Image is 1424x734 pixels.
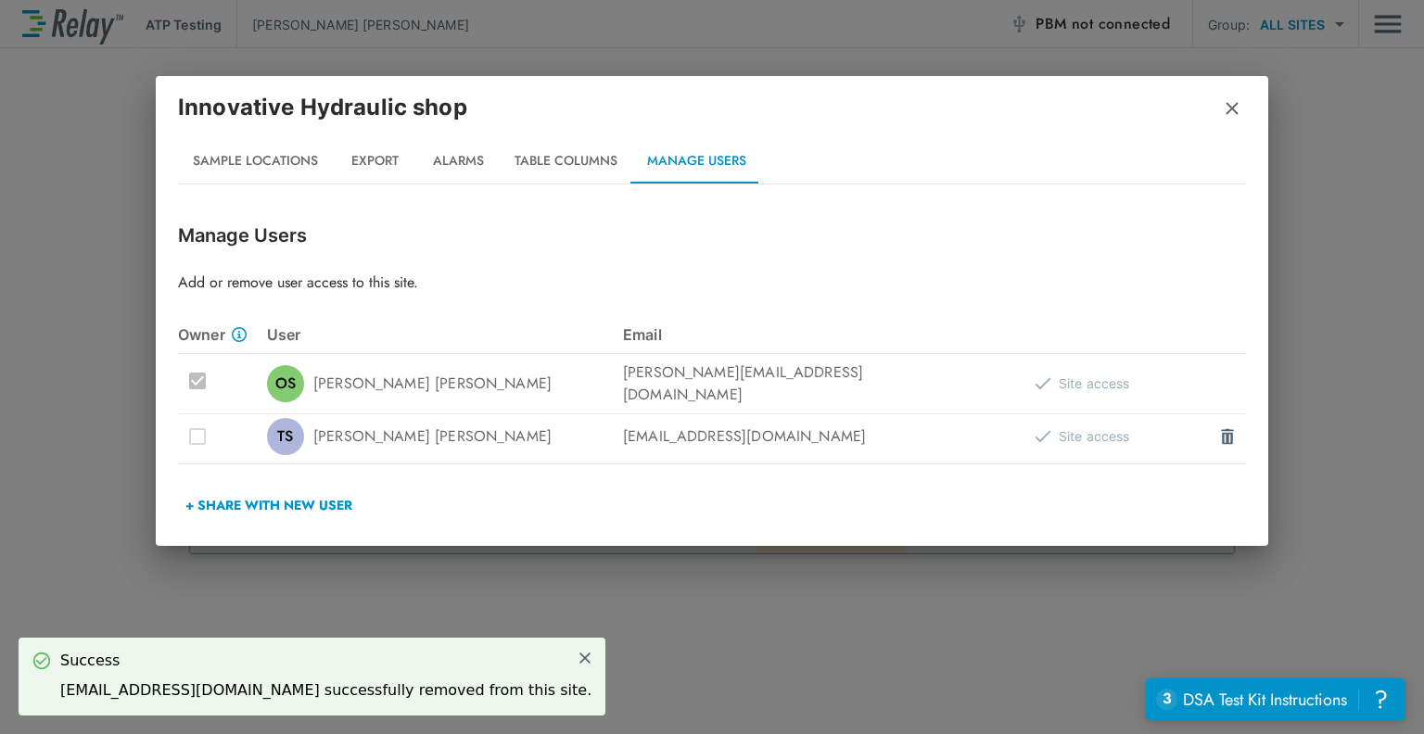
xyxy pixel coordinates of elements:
[1035,425,1130,448] div: Site access
[60,650,591,672] div: Success
[178,323,267,346] div: Owner
[32,652,51,670] img: Success
[178,221,1246,249] p: Manage Users
[178,139,333,183] button: Sample Locations
[500,139,632,183] button: Table Columns
[632,139,761,183] button: Manage Users
[267,323,623,346] div: User
[1218,427,1237,446] img: Drawer Icon
[60,679,591,702] div: [EMAIL_ADDRESS][DOMAIN_NAME] successfully removed from this site.
[178,483,360,527] button: + Share with New User
[623,323,979,346] div: Email
[1035,430,1051,443] img: check Icon
[267,418,623,455] div: [PERSON_NAME] [PERSON_NAME]
[267,418,304,455] div: TS
[267,365,623,402] div: [PERSON_NAME] [PERSON_NAME]
[333,139,416,183] button: Export
[1146,678,1405,720] iframe: Resource center
[178,272,1246,294] p: Add or remove user access to this site.
[267,365,304,402] div: OS
[416,139,500,183] button: Alarms
[1035,373,1130,395] div: Site access
[1223,99,1241,118] img: Remove
[1035,377,1051,390] img: check Icon
[178,91,467,124] p: Innovative Hydraulic shop
[623,425,979,448] div: [EMAIL_ADDRESS][DOMAIN_NAME]
[577,650,593,666] img: Close Icon
[623,361,979,406] div: [PERSON_NAME][EMAIL_ADDRESS][DOMAIN_NAME]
